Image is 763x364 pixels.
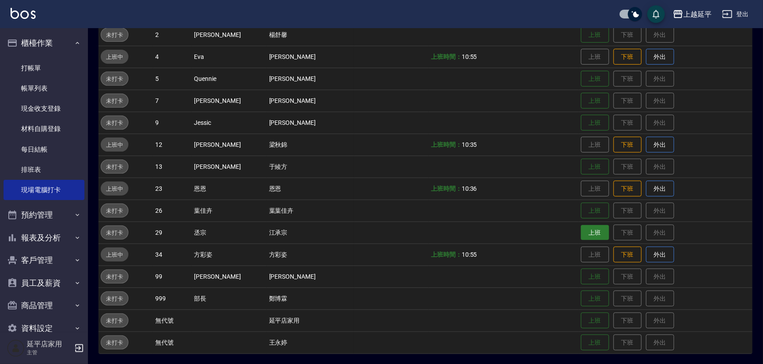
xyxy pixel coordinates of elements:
[101,184,128,193] span: 上班中
[267,90,354,112] td: [PERSON_NAME]
[101,140,128,149] span: 上班中
[192,68,267,90] td: Quennie
[462,141,477,148] span: 10:35
[192,178,267,200] td: 恩恩
[646,181,674,197] button: 外出
[192,222,267,244] td: 丞宗
[613,181,642,197] button: 下班
[11,8,36,19] img: Logo
[101,272,128,281] span: 未打卡
[267,200,354,222] td: 葉葉佳卉
[192,266,267,288] td: [PERSON_NAME]
[192,46,267,68] td: Eva
[101,118,128,127] span: 未打卡
[267,156,354,178] td: 于綾方
[153,68,192,90] td: 5
[153,331,192,353] td: 無代號
[267,46,354,68] td: [PERSON_NAME]
[192,244,267,266] td: 方彩姿
[153,90,192,112] td: 7
[101,74,128,84] span: 未打卡
[192,90,267,112] td: [PERSON_NAME]
[4,119,84,139] a: 材料自購登錄
[267,68,354,90] td: [PERSON_NAME]
[153,244,192,266] td: 34
[613,49,642,65] button: 下班
[267,266,354,288] td: [PERSON_NAME]
[581,159,609,175] button: 上班
[267,288,354,309] td: 鄭博霖
[267,309,354,331] td: 延平店家用
[101,338,128,347] span: 未打卡
[719,6,752,22] button: 登出
[192,156,267,178] td: [PERSON_NAME]
[153,24,192,46] td: 2
[101,228,128,237] span: 未打卡
[7,339,25,357] img: Person
[267,112,354,134] td: [PERSON_NAME]
[613,137,642,153] button: 下班
[27,349,72,357] p: 主管
[581,335,609,351] button: 上班
[101,52,128,62] span: 上班中
[267,178,354,200] td: 恩恩
[4,317,84,340] button: 資料設定
[27,340,72,349] h5: 延平店家用
[646,49,674,65] button: 外出
[192,134,267,156] td: [PERSON_NAME]
[153,178,192,200] td: 23
[4,139,84,160] a: 每日結帳
[153,112,192,134] td: 9
[462,53,477,60] span: 10:55
[581,71,609,87] button: 上班
[647,5,665,23] button: save
[581,27,609,43] button: 上班
[4,78,84,98] a: 帳單列表
[153,200,192,222] td: 26
[101,294,128,303] span: 未打卡
[581,269,609,285] button: 上班
[101,162,128,171] span: 未打卡
[101,96,128,106] span: 未打卡
[101,206,128,215] span: 未打卡
[153,309,192,331] td: 無代號
[581,225,609,240] button: 上班
[192,112,267,134] td: Jessic
[267,134,354,156] td: 梁秋錦
[192,24,267,46] td: [PERSON_NAME]
[101,30,128,40] span: 未打卡
[267,244,354,266] td: 方彩姿
[669,5,715,23] button: 上越延平
[431,251,462,258] b: 上班時間：
[153,46,192,68] td: 4
[153,266,192,288] td: 99
[683,9,712,20] div: 上越延平
[4,249,84,272] button: 客戶管理
[581,203,609,219] button: 上班
[4,204,84,226] button: 預約管理
[267,24,354,46] td: 楊舒馨
[431,185,462,192] b: 上班時間：
[4,32,84,55] button: 櫃檯作業
[101,250,128,259] span: 上班中
[581,115,609,131] button: 上班
[581,313,609,329] button: 上班
[4,98,84,119] a: 現金收支登錄
[192,200,267,222] td: 葉佳卉
[4,294,84,317] button: 商品管理
[431,141,462,148] b: 上班時間：
[153,222,192,244] td: 29
[153,134,192,156] td: 12
[4,226,84,249] button: 報表及分析
[613,247,642,263] button: 下班
[153,288,192,309] td: 999
[462,251,477,258] span: 10:55
[4,272,84,295] button: 員工及薪資
[153,156,192,178] td: 13
[192,288,267,309] td: 部長
[646,137,674,153] button: 外出
[431,53,462,60] b: 上班時間：
[581,93,609,109] button: 上班
[581,291,609,307] button: 上班
[4,58,84,78] a: 打帳單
